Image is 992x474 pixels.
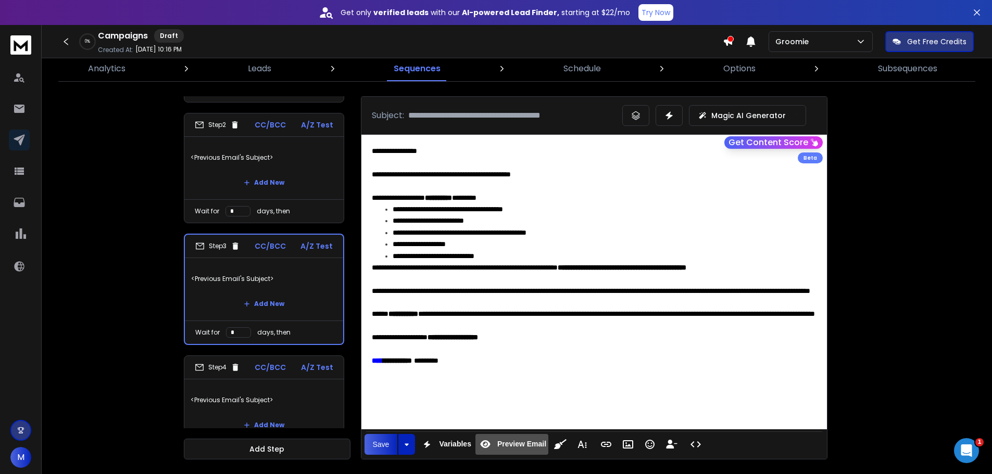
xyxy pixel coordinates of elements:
p: A/Z Test [300,241,333,251]
p: days, then [257,207,290,215]
p: CC/BCC [255,120,286,130]
button: Insert Unsubscribe Link [662,434,682,455]
button: Magic AI Generator [689,105,806,126]
p: Magic AI Generator [711,110,786,121]
strong: verified leads [373,7,429,18]
p: Wait for [195,207,219,215]
p: Created At: [98,46,133,54]
button: More Text [572,434,592,455]
li: Step4CC/BCCA/Z Test<Previous Email's Subject>Add New [184,355,344,442]
p: Subject: [372,109,404,122]
span: 1 [975,438,984,446]
h1: Campaigns [98,30,148,42]
iframe: Intercom live chat [954,438,979,463]
button: M [10,447,31,468]
button: Get Free Credits [885,31,974,52]
button: Code View [686,434,706,455]
a: Subsequences [872,56,944,81]
p: days, then [257,328,291,337]
button: Get Content Score [724,136,823,149]
p: CC/BCC [255,362,286,373]
li: Step2CC/BCCA/Z Test<Previous Email's Subject>Add NewWait fordays, then [184,113,344,223]
button: Add New [235,293,293,314]
img: logo [10,35,31,55]
a: Leads [242,56,278,81]
p: Groomie [775,36,813,47]
div: Beta [798,152,823,163]
button: Add New [235,172,293,193]
button: Emoticons [640,434,660,455]
a: Schedule [557,56,607,81]
p: CC/BCC [255,241,286,251]
button: Clean HTML [550,434,570,455]
div: Step 2 [195,120,240,130]
p: Get Free Credits [907,36,966,47]
a: Analytics [82,56,132,81]
button: Save [365,434,398,455]
strong: AI-powered Lead Finder, [462,7,559,18]
li: Step3CC/BCCA/Z Test<Previous Email's Subject>Add NewWait fordays, then [184,234,344,345]
p: Analytics [88,62,125,75]
div: Draft [154,29,184,43]
p: [DATE] 10:16 PM [135,45,182,54]
p: Subsequences [878,62,937,75]
button: Insert Link (Ctrl+K) [596,434,616,455]
button: Add New [235,415,293,435]
a: Options [717,56,762,81]
p: <Previous Email's Subject> [191,386,337,415]
p: A/Z Test [301,120,333,130]
button: Try Now [638,4,673,21]
span: Preview Email [495,440,548,449]
p: Leads [248,62,271,75]
span: Variables [437,440,473,449]
p: <Previous Email's Subject> [191,143,337,172]
button: Preview Email [475,434,548,455]
p: Wait for [195,328,220,337]
button: Variables [417,434,473,455]
button: Insert Image (Ctrl+P) [618,434,638,455]
p: <Previous Email's Subject> [191,264,337,293]
p: Schedule [563,62,601,75]
p: 0 % [85,39,90,45]
p: Try Now [642,7,670,18]
div: Step 4 [195,363,240,372]
p: Options [723,62,756,75]
p: Get only with our starting at $22/mo [341,7,630,18]
a: Sequences [387,56,447,81]
p: Sequences [394,62,441,75]
p: A/Z Test [301,362,333,373]
button: Add Step [184,439,350,459]
div: Step 3 [195,241,240,251]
